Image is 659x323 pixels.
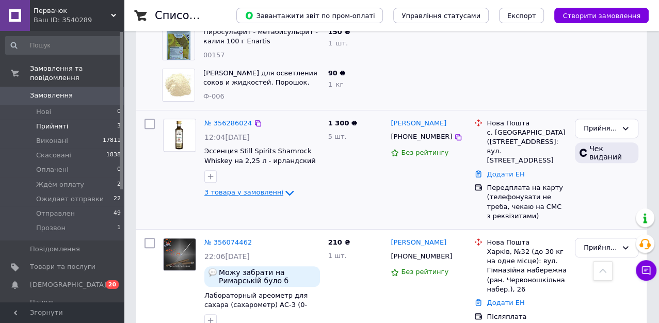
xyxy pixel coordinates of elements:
[36,180,84,189] span: Ждём оплату
[554,8,649,23] button: Створити замовлення
[117,107,121,117] span: 0
[208,268,217,277] img: :speech_balloon:
[103,136,121,146] span: 17811
[117,122,121,131] span: 3
[401,268,448,276] span: Без рейтингу
[328,69,346,77] span: 90 ₴
[636,260,656,281] button: Чат з покупцем
[204,147,316,174] a: Эссенция Still Spirits Shamrock Whiskey на 2,25 л - ирландский виски
[114,209,121,218] span: 49
[36,195,104,204] span: Ожидает отправки
[544,11,649,19] a: Створити замовлення
[391,252,452,260] span: [PHONE_NUMBER]
[401,149,448,156] span: Без рейтингу
[204,119,252,127] a: № 356286024
[203,69,317,115] a: [PERSON_NAME] для осветления соков и жидкостей. Порошок. Винобент. Для винодельческой промышленно...
[487,119,567,128] div: Нова Пошта
[584,243,617,253] div: Прийнято
[575,142,638,163] div: Чек виданий
[36,122,68,131] span: Прийняті
[163,69,195,101] img: Фото товару
[30,64,124,83] span: Замовлення та повідомлення
[203,51,224,59] span: 00157
[30,245,80,254] span: Повідомлення
[204,133,250,141] span: 12:04[DATE]
[328,238,350,246] span: 210 ₴
[487,312,567,321] div: Післяплата
[106,151,121,160] span: 1838
[328,252,347,260] span: 1 шт.
[562,12,640,20] span: Створити замовлення
[117,165,121,174] span: 0
[487,128,567,166] div: с. [GEOGRAPHIC_DATA] ([STREET_ADDRESS]: вул. [STREET_ADDRESS]
[30,298,95,316] span: Панель управління
[204,188,296,196] a: 3 товара у замовленні
[328,119,357,127] span: 1 300 ₴
[401,12,480,20] span: Управління статусами
[34,6,111,15] span: Первачок
[203,28,318,55] a: Пиросульфит - метабисульфит - калия 100 г Enartis [GEOGRAPHIC_DATA]
[391,119,446,128] a: [PERSON_NAME]
[487,247,567,294] div: Харків, №32 (до 30 кг на одне місце): вул. Гімназійна набережна (ран. Червоношкільна набер.), 26
[114,195,121,204] span: 22
[36,209,75,218] span: Отправлен
[236,8,383,23] button: Завантажити звіт по пром-оплаті
[507,12,536,20] span: Експорт
[203,92,224,100] span: Ф-006
[499,8,544,23] button: Експорт
[487,238,567,247] div: Нова Пошта
[328,39,348,47] span: 1 шт.
[164,238,196,270] img: Фото товару
[167,28,190,60] img: Фото товару
[391,133,452,140] span: [PHONE_NUMBER]
[30,262,95,271] span: Товари та послуги
[487,299,524,306] a: Додати ЕН
[155,9,260,22] h1: Список замовлень
[106,280,119,289] span: 20
[36,151,71,160] span: Скасовані
[36,107,51,117] span: Нові
[164,119,196,151] img: Фото товару
[487,183,567,221] div: Передплата на карту (телефонувати не треба, чекаю на СМС з реквізитами)
[5,36,122,55] input: Пошук
[391,238,446,248] a: [PERSON_NAME]
[219,268,316,285] span: Можу забрати на Римарській було б чудово
[36,136,68,146] span: Виконані
[30,91,73,100] span: Замовлення
[204,188,283,196] span: 3 товара у замовленні
[328,28,350,36] span: 150 ₴
[204,252,250,261] span: 22:06[DATE]
[163,238,196,271] a: Фото товару
[584,123,617,134] div: Прийнято
[36,165,69,174] span: Оплачені
[36,223,66,233] span: Прозвон
[245,11,375,20] span: Завантажити звіт по пром-оплаті
[30,280,106,289] span: [DEMOGRAPHIC_DATA]
[328,80,343,88] span: 1 кг
[163,119,196,152] a: Фото товару
[117,223,121,233] span: 1
[117,180,121,189] span: 2
[328,133,347,140] span: 5 шт.
[34,15,124,25] div: Ваш ID: 3540289
[204,292,315,318] a: Лабораторный ареометр для сахара (сахарометр) АС-3 (0-25). ГОСТ. [GEOGRAPHIC_DATA].
[487,170,524,178] a: Додати ЕН
[204,238,252,246] a: № 356074462
[393,8,489,23] button: Управління статусами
